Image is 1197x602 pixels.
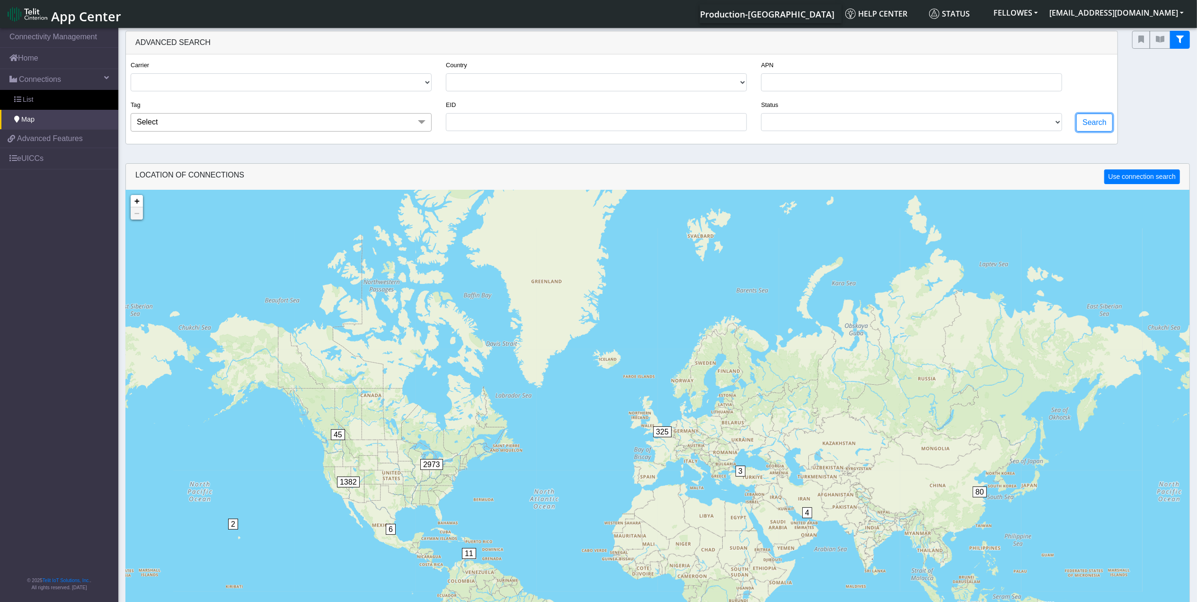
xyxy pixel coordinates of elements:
span: 11 [462,548,476,559]
span: 45 [331,429,345,440]
label: Country [446,61,467,70]
div: LOCATION OF CONNECTIONS [126,164,1189,190]
label: EID [446,100,456,109]
a: Help center [842,4,925,23]
span: 325 [653,426,672,437]
label: Carrier [131,61,149,70]
img: logo-telit-cinterion-gw-new.png [8,7,47,22]
span: Advanced Features [17,133,83,144]
span: App Center [51,8,121,25]
img: knowledge.svg [845,9,856,19]
a: Your current platform instance [700,4,834,23]
span: Production-[GEOGRAPHIC_DATA] [700,9,834,20]
img: status.svg [929,9,940,19]
a: Zoom in [131,195,143,207]
a: Telit IoT Solutions, Inc. [43,578,90,583]
button: Use connection search [1104,169,1180,184]
span: Help center [845,9,907,19]
a: Status [925,4,988,23]
span: Select [137,118,158,126]
button: FELLOWES [988,4,1044,21]
span: 4 [802,507,812,518]
label: APN [761,61,773,70]
span: Map [21,115,35,125]
div: fitlers menu [1132,31,1190,49]
span: Status [929,9,970,19]
span: 2 [228,519,238,530]
span: 6 [386,524,396,535]
span: List [23,95,33,105]
button: [EMAIL_ADDRESS][DOMAIN_NAME] [1044,4,1189,21]
span: 3 [736,466,745,477]
div: Advanced Search [126,31,1117,54]
label: Status [761,100,778,109]
span: 1382 [337,477,360,487]
span: Connections [19,74,61,85]
a: Zoom out [131,207,143,220]
button: Search [1076,114,1113,132]
label: Tag [131,100,141,109]
span: 2973 [420,459,443,470]
a: App Center [8,4,120,24]
span: 80 [973,487,987,497]
div: 4 [802,507,812,536]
